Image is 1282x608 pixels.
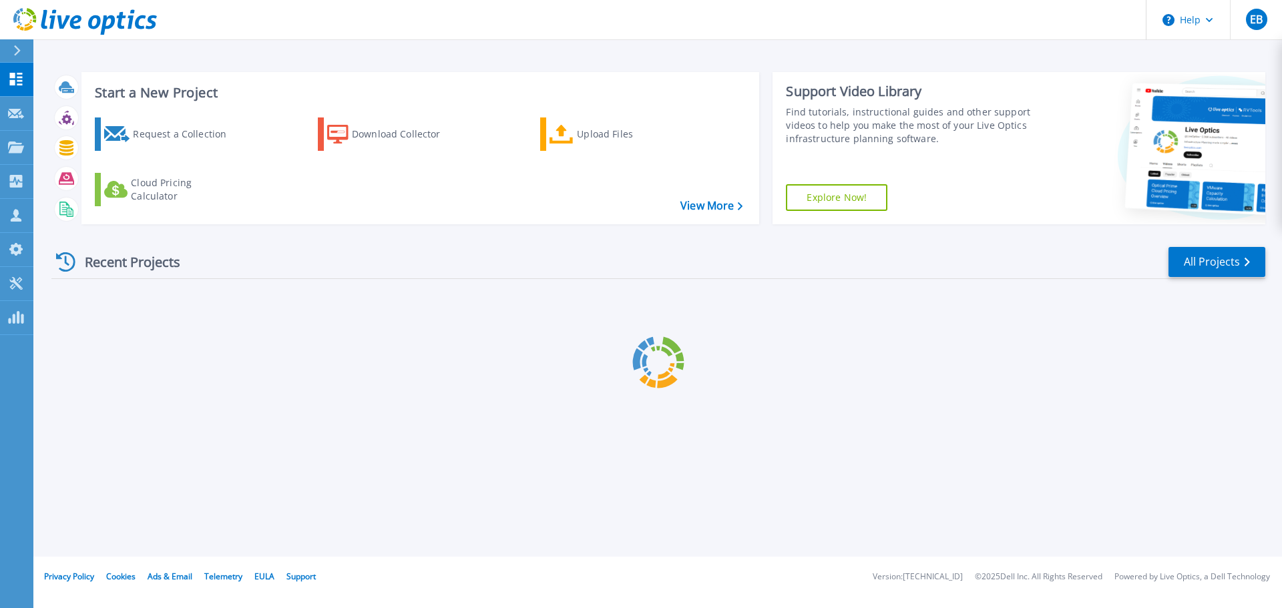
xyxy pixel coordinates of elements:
div: Support Video Library [786,83,1037,100]
a: View More [680,200,742,212]
li: Powered by Live Optics, a Dell Technology [1114,573,1270,581]
div: Upload Files [577,121,684,147]
a: Ads & Email [148,571,192,582]
a: Cloud Pricing Calculator [95,173,244,206]
h3: Start a New Project [95,85,742,100]
a: Privacy Policy [44,571,94,582]
div: Download Collector [352,121,459,147]
li: © 2025 Dell Inc. All Rights Reserved [975,573,1102,581]
a: Cookies [106,571,136,582]
a: Telemetry [204,571,242,582]
a: Upload Files [540,117,689,151]
li: Version: [TECHNICAL_ID] [873,573,963,581]
div: Recent Projects [51,246,198,278]
div: Request a Collection [133,121,240,147]
a: Request a Collection [95,117,244,151]
a: Explore Now! [786,184,887,211]
a: All Projects [1168,247,1265,277]
a: Support [286,571,316,582]
a: Download Collector [318,117,467,151]
div: Find tutorials, instructional guides and other support videos to help you make the most of your L... [786,105,1037,145]
a: EULA [254,571,274,582]
div: Cloud Pricing Calculator [131,176,238,203]
span: EB [1250,14,1263,25]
